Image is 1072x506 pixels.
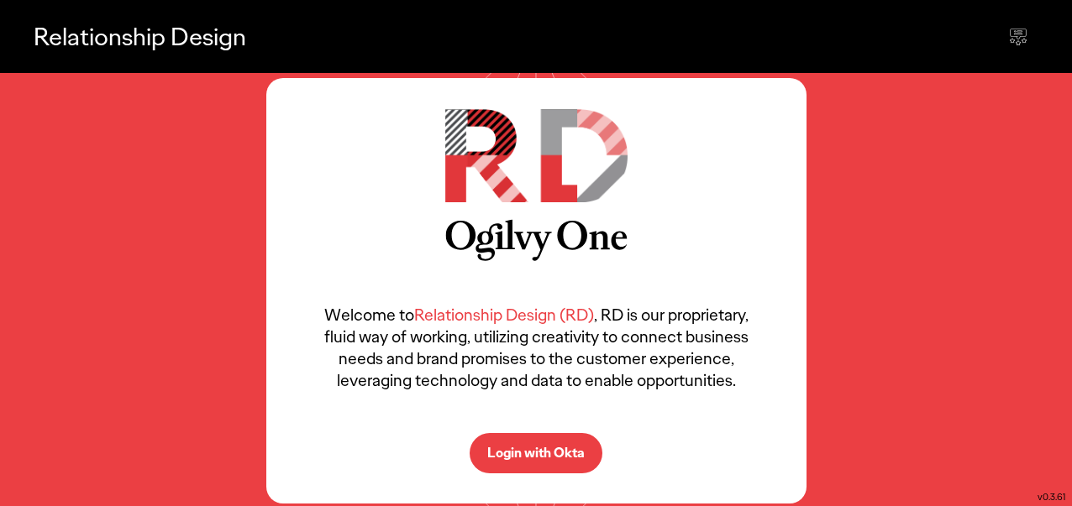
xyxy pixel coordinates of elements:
[414,304,594,326] span: Relationship Design (RD)
[445,109,628,203] img: RD Logo
[487,446,585,460] p: Login with Okta
[470,433,602,473] button: Login with Okta
[317,304,756,391] p: Welcome to , RD is our proprietary, fluid way of working, utilizing creativity to connect busines...
[34,19,246,54] p: Relationship Design
[998,17,1038,57] div: Send feedback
